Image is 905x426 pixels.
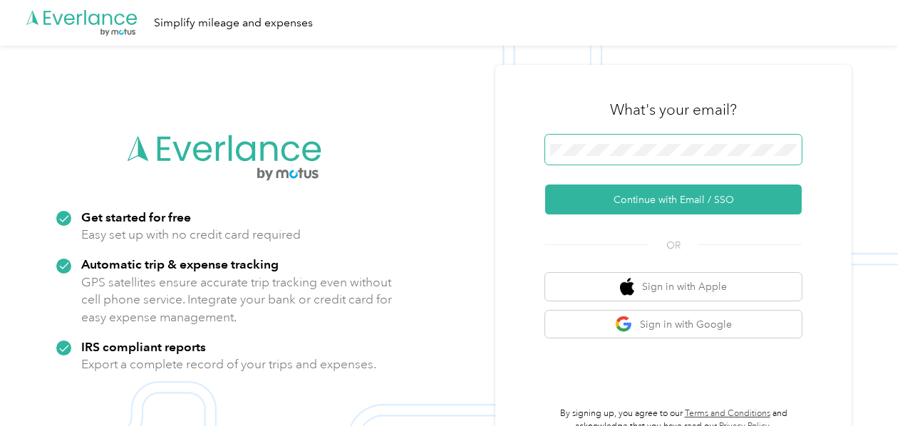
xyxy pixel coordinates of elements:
[81,226,301,244] p: Easy set up with no credit card required
[154,14,313,32] div: Simplify mileage and expenses
[545,311,802,338] button: google logoSign in with Google
[685,408,770,419] a: Terms and Conditions
[81,256,279,271] strong: Automatic trip & expense tracking
[615,316,633,333] img: google logo
[81,339,206,354] strong: IRS compliant reports
[545,273,802,301] button: apple logoSign in with Apple
[648,238,698,253] span: OR
[81,274,393,326] p: GPS satellites ensure accurate trip tracking even without cell phone service. Integrate your bank...
[81,355,376,373] p: Export a complete record of your trips and expenses.
[610,100,737,120] h3: What's your email?
[81,209,191,224] strong: Get started for free
[620,278,634,296] img: apple logo
[545,185,802,214] button: Continue with Email / SSO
